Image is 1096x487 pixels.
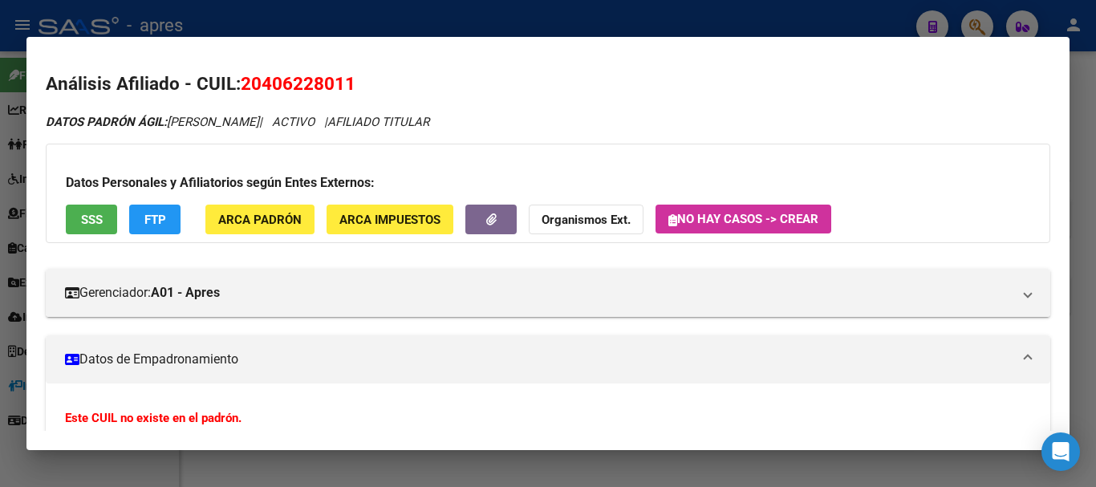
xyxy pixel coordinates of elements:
span: FTP [144,213,166,227]
strong: Este CUIL no existe en el padrón. [65,411,242,425]
span: AFILIADO TITULAR [327,115,429,129]
button: SSS [66,205,117,234]
span: No hay casos -> Crear [668,212,818,226]
div: Open Intercom Messenger [1041,432,1080,471]
span: 20406228011 [241,73,355,94]
button: No hay casos -> Crear [656,205,831,233]
button: ARCA Padrón [205,205,315,234]
mat-expansion-panel-header: Datos de Empadronamiento [46,335,1050,384]
span: [PERSON_NAME] [46,115,259,129]
button: ARCA Impuestos [327,205,453,234]
strong: DATOS PADRÓN ÁGIL: [46,115,167,129]
strong: A01 - Apres [151,283,220,302]
span: SSS [81,213,103,227]
button: FTP [129,205,181,234]
h2: Análisis Afiliado - CUIL: [46,71,1050,98]
span: ARCA Impuestos [339,213,440,227]
span: ARCA Padrón [218,213,302,227]
button: Organismos Ext. [529,205,643,234]
mat-panel-title: Gerenciador: [65,283,1012,302]
strong: Organismos Ext. [542,213,631,227]
i: | ACTIVO | [46,115,429,129]
mat-expansion-panel-header: Gerenciador:A01 - Apres [46,269,1050,317]
mat-panel-title: Datos de Empadronamiento [65,350,1012,369]
h3: Datos Personales y Afiliatorios según Entes Externos: [66,173,1030,193]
